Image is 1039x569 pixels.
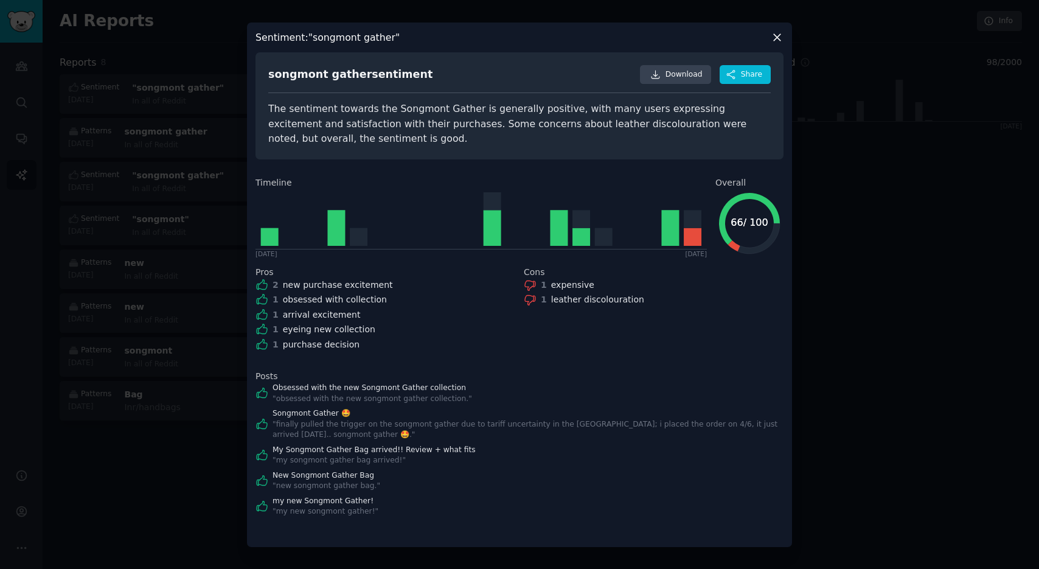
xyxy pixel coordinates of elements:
div: arrival excitement [283,309,361,321]
span: Timeline [255,176,292,189]
span: Pros [255,266,274,279]
div: 1 [541,279,547,291]
a: my new Songmont Gather! [273,496,378,507]
span: Share [741,69,762,80]
a: New Songmont Gather Bag [273,470,380,481]
div: 2 [273,279,279,291]
a: Songmont Gather 🤩 [273,408,784,419]
a: My Songmont Gather Bag arrived!! Review + what fits [273,445,476,456]
div: " obsessed with the new songmont gather collection. " [273,394,472,405]
div: 1 [273,293,279,306]
div: eyeing new collection [283,323,375,336]
div: " my new songmont gather! " [273,506,378,517]
div: songmont gather sentiment [268,67,433,82]
span: Download [665,69,703,80]
span: Overall [715,176,746,189]
div: new purchase excitement [283,279,393,291]
div: 1 [273,338,279,351]
div: purchase decision [283,338,360,351]
button: Share [720,65,771,85]
span: Cons [524,266,545,279]
div: [DATE] [685,250,707,258]
div: " new songmont gather bag. " [273,481,380,492]
div: expensive [551,279,594,291]
div: 1 [541,293,547,306]
div: The sentiment towards the Songmont Gather is generally positive, with many users expressing excit... [268,102,771,147]
span: Posts [255,370,278,383]
div: leather discolouration [551,293,644,306]
a: Download [640,65,711,85]
div: 1 [273,323,279,336]
a: Obsessed with the new Songmont Gather collection [273,383,472,394]
text: 66 / 100 [731,217,768,228]
div: " my songmont gather bag arrived! " [273,455,476,466]
div: " finally pulled the trigger on the songmont gather due to tariff uncertainty in the [GEOGRAPHIC_... [273,419,784,441]
h3: Sentiment : "songmont gather" [255,31,400,44]
div: 1 [273,309,279,321]
div: [DATE] [255,250,277,258]
div: obsessed with collection [283,293,387,306]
